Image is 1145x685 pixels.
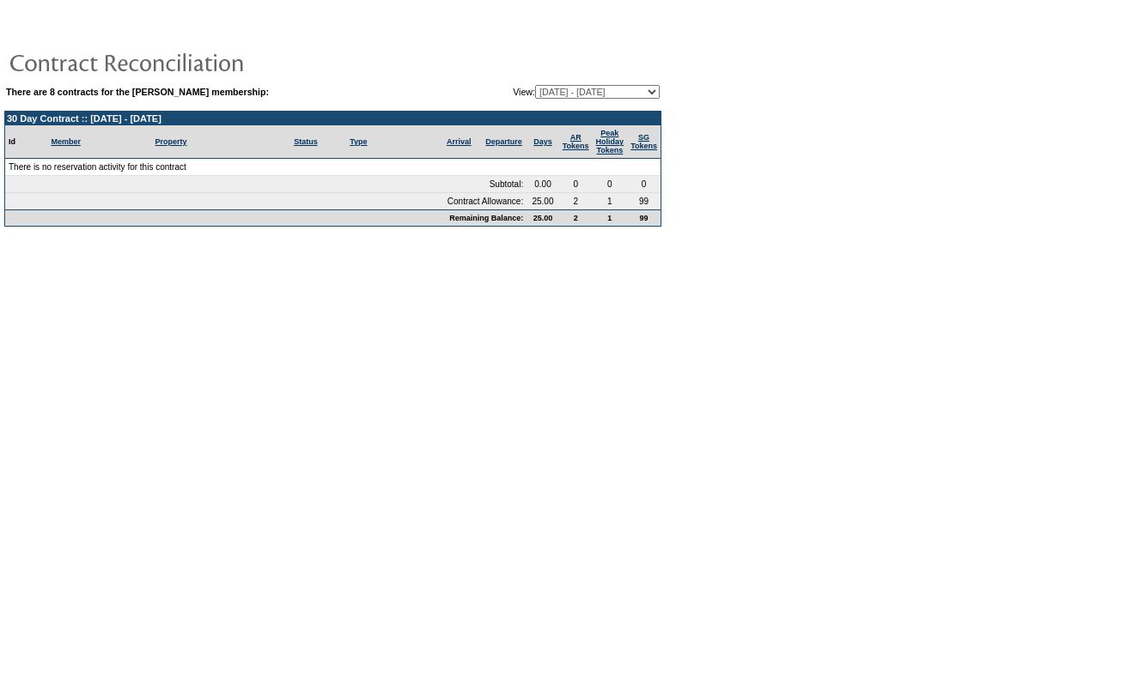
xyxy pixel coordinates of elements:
[527,209,559,226] td: 25.00
[426,85,660,99] td: View:
[559,209,593,226] td: 2
[9,45,352,79] img: pgTtlContractReconciliation.gif
[627,193,661,209] td: 99
[350,137,367,146] a: Type
[294,137,318,146] a: Status
[559,176,593,193] td: 0
[6,87,269,97] b: There are 8 contracts for the [PERSON_NAME] membership:
[593,176,628,193] td: 0
[563,133,589,150] a: ARTokens
[627,176,661,193] td: 0
[5,159,661,176] td: There is no reservation activity for this contract
[559,193,593,209] td: 2
[447,137,472,146] a: Arrival
[5,112,661,125] td: 30 Day Contract :: [DATE] - [DATE]
[593,209,628,226] td: 1
[5,176,527,193] td: Subtotal:
[527,193,559,209] td: 25.00
[485,137,522,146] a: Departure
[5,193,527,209] td: Contract Allowance:
[5,125,47,159] td: Id
[593,193,628,209] td: 1
[630,133,657,150] a: SGTokens
[527,176,559,193] td: 0.00
[596,129,624,155] a: Peak HolidayTokens
[5,209,527,226] td: Remaining Balance:
[627,209,661,226] td: 99
[533,137,552,146] a: Days
[51,137,81,146] a: Member
[155,137,187,146] a: Property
